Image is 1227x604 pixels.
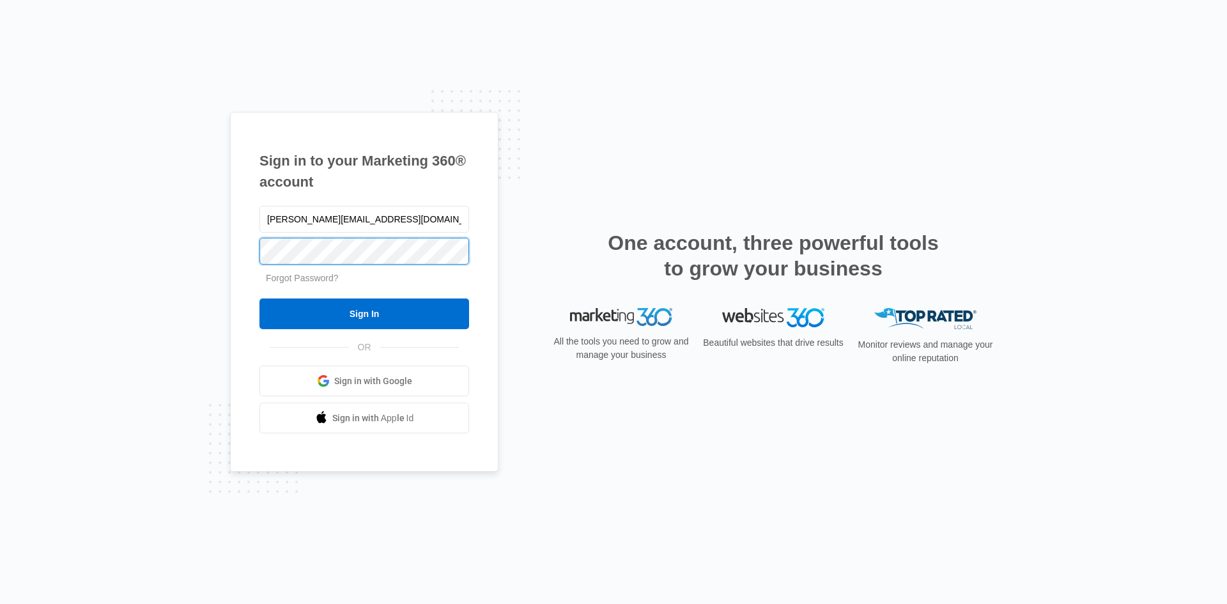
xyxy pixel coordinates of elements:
input: Sign In [259,298,469,329]
a: Sign in with Google [259,366,469,396]
p: All the tools you need to grow and manage your business [550,335,693,362]
input: Email [259,206,469,233]
p: Monitor reviews and manage your online reputation [854,338,997,365]
a: Sign in with Apple Id [259,403,469,433]
a: Forgot Password? [266,273,339,283]
img: Marketing 360 [570,308,672,326]
p: Beautiful websites that drive results [702,336,845,350]
h1: Sign in to your Marketing 360® account [259,150,469,192]
span: OR [349,341,380,354]
span: Sign in with Apple Id [332,412,414,425]
img: Top Rated Local [874,308,976,329]
img: Websites 360 [722,308,824,327]
h2: One account, three powerful tools to grow your business [604,230,943,281]
span: Sign in with Google [334,375,412,388]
